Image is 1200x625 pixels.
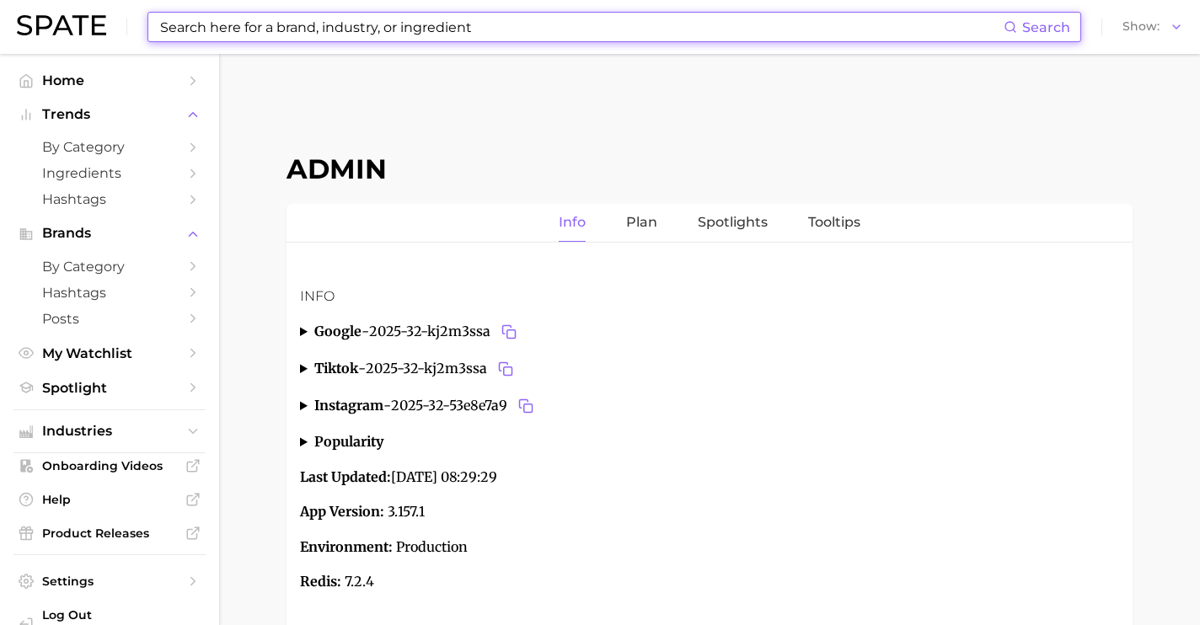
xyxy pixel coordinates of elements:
[42,492,177,507] span: Help
[13,487,206,512] a: Help
[314,360,358,377] strong: tiktok
[300,501,1119,523] p: 3.157.1
[42,526,177,541] span: Product Releases
[698,204,768,242] a: Spotlights
[300,571,1119,593] p: 7.2.4
[300,468,391,485] strong: Last Updated:
[13,340,206,366] a: My Watchlist
[314,323,362,339] strong: google
[369,320,521,344] span: 2025-32-kj2m3ssa
[42,226,177,241] span: Brands
[42,259,177,275] span: by Category
[13,375,206,401] a: Spotlight
[559,204,586,242] a: Info
[158,13,1004,41] input: Search here for a brand, industry, or ingredient
[17,15,106,35] img: SPATE
[300,431,1119,453] summary: popularity
[13,306,206,332] a: Posts
[13,453,206,478] a: Onboarding Videos
[42,107,177,122] span: Trends
[13,160,206,186] a: Ingredients
[300,538,393,555] strong: Environment:
[42,139,177,155] span: by Category
[13,569,206,594] a: Settings
[42,424,177,439] span: Industries
[13,280,206,306] a: Hashtags
[362,323,369,339] span: -
[300,573,341,590] strong: Redis:
[13,67,206,93] a: Home
[300,320,1119,344] summary: google-2025-32-kj2m3ssaCopy 2025-32-kj2m3ssa to clipboard
[42,285,177,301] span: Hashtags
[366,357,517,381] span: 2025-32-kj2m3ssa
[494,357,517,381] button: Copy 2025-32-kj2m3ssa to clipboard
[42,607,192,622] span: Log Out
[300,537,1119,558] p: Production
[1122,22,1160,31] span: Show
[383,397,391,414] span: -
[42,165,177,181] span: Ingredients
[42,380,177,396] span: Spotlight
[13,186,206,212] a: Hashtags
[1118,16,1187,38] button: Show
[358,360,366,377] span: -
[300,467,1119,489] p: [DATE] 08:29:29
[13,102,206,127] button: Trends
[42,72,177,88] span: Home
[808,204,860,242] a: Tooltips
[300,503,384,520] strong: App Version:
[13,134,206,160] a: by Category
[13,221,206,246] button: Brands
[13,521,206,546] a: Product Releases
[1022,19,1070,35] span: Search
[514,394,538,418] button: Copy 2025-32-53e8e7a9 to clipboard
[13,419,206,444] button: Industries
[287,152,1133,185] h1: Admin
[300,357,1119,381] summary: tiktok-2025-32-kj2m3ssaCopy 2025-32-kj2m3ssa to clipboard
[42,311,177,327] span: Posts
[42,574,177,589] span: Settings
[42,191,177,207] span: Hashtags
[391,394,538,418] span: 2025-32-53e8e7a9
[42,458,177,473] span: Onboarding Videos
[300,394,1119,418] summary: instagram-2025-32-53e8e7a9Copy 2025-32-53e8e7a9 to clipboard
[497,320,521,344] button: Copy 2025-32-kj2m3ssa to clipboard
[314,397,383,414] strong: instagram
[42,345,177,361] span: My Watchlist
[626,204,657,242] a: Plan
[314,433,383,450] strong: popularity
[13,254,206,280] a: by Category
[300,286,1119,307] h3: Info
